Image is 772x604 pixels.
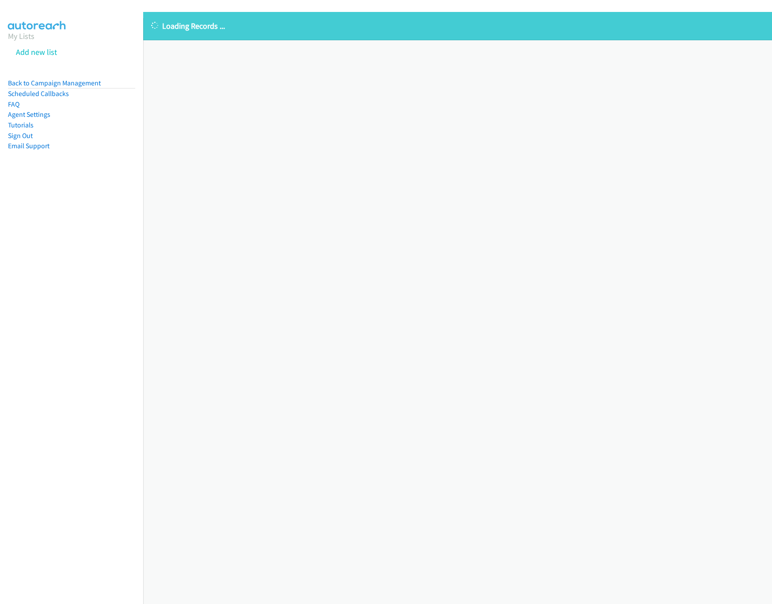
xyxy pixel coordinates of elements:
a: Agent Settings [8,110,50,119]
a: My Lists [8,31,34,41]
a: Add new list [16,47,57,57]
a: Tutorials [8,121,34,129]
a: Scheduled Callbacks [8,89,69,98]
a: Email Support [8,142,49,150]
a: FAQ [8,100,19,108]
a: Back to Campaign Management [8,79,101,87]
p: Loading Records ... [151,20,764,32]
a: Sign Out [8,131,33,140]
